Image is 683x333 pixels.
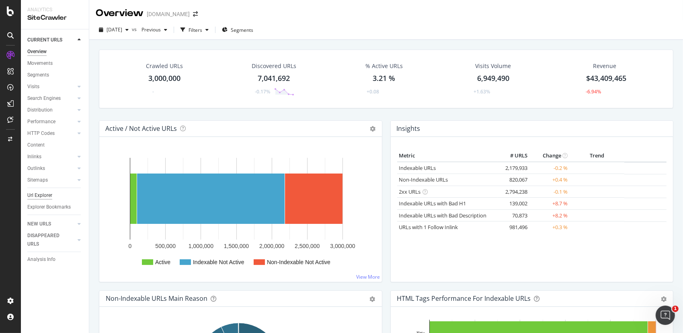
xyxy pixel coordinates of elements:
a: Indexable URLs with Bad Description [399,212,487,219]
td: 2,794,238 [497,186,529,198]
a: Indexable URLs [399,164,436,172]
span: Segments [231,27,253,33]
span: vs [132,26,138,33]
text: 2,500,000 [295,243,320,249]
div: Non-Indexable URLs Main Reason [106,294,207,302]
td: 139,002 [497,198,529,210]
div: Filters [189,27,202,33]
td: +0.3 % [529,221,570,233]
button: Segments [219,23,256,36]
svg: A chart. [106,150,372,275]
td: -0.2 % [529,162,570,174]
td: +0.4 % [529,174,570,186]
a: Outlinks [27,164,75,173]
a: Search Engines [27,94,75,103]
a: Visits [27,83,75,91]
span: Previous [138,26,161,33]
div: HTTP Codes [27,129,55,138]
text: 500,000 [155,243,176,249]
div: 3,000,000 [148,73,180,84]
a: 2xx URLs [399,188,421,195]
div: gear [370,296,375,302]
div: DISAPPEARED URLS [27,232,68,248]
a: DISAPPEARED URLS [27,232,75,248]
td: +8.7 % [529,198,570,210]
iframe: Intercom live chat [656,306,675,325]
div: % Active URLs [365,62,403,70]
span: $43,409,465 [586,73,626,83]
div: Segments [27,71,49,79]
div: -6.94% [586,88,601,95]
div: Discovered URLs [252,62,296,70]
div: Analytics [27,6,82,13]
div: Sitemaps [27,176,48,184]
div: Distribution [27,106,53,114]
th: Change [529,150,570,162]
a: Analysis Info [27,255,83,264]
div: -0.17% [255,88,270,95]
text: 1,500,000 [224,243,249,249]
div: +0.08 [367,88,379,95]
text: Indexable Not Active [193,259,244,265]
div: Overview [27,48,47,56]
div: 7,041,692 [258,73,290,84]
th: # URLS [497,150,529,162]
div: Overview [96,6,144,20]
text: 3,000,000 [330,243,355,249]
div: Explorer Bookmarks [27,203,71,211]
div: 3.21 % [373,73,396,84]
text: Active [155,259,170,265]
div: Crawled URLs [146,62,183,70]
td: -0.1 % [529,186,570,198]
div: NEW URLS [27,220,51,228]
td: 981,496 [497,221,529,233]
div: HTML Tags Performance for Indexable URLs [397,294,531,302]
div: [DOMAIN_NAME] [147,10,190,18]
div: Inlinks [27,153,41,161]
button: Previous [138,23,170,36]
th: Metric [397,150,497,162]
div: Visits Volume [475,62,511,70]
div: SiteCrawler [27,13,82,23]
a: Explorer Bookmarks [27,203,83,211]
a: Indexable URLs with Bad H1 [399,200,466,207]
a: Segments [27,71,83,79]
div: arrow-right-arrow-left [193,11,198,17]
div: Url Explorer [27,191,52,200]
text: 0 [129,243,132,249]
div: Search Engines [27,94,61,103]
th: Trend [570,150,624,162]
span: Revenue [593,62,616,70]
a: HTTP Codes [27,129,75,138]
span: 2025 Sep. 27th [107,26,122,33]
h4: Insights [397,123,420,134]
text: Non-Indexable Not Active [267,259,330,265]
button: Filters [177,23,212,36]
h4: Active / Not Active URLs [105,123,177,134]
td: +8.2 % [529,209,570,221]
text: 1,000,000 [189,243,213,249]
div: CURRENT URLS [27,36,62,44]
i: Options [370,126,376,132]
a: Overview [27,48,83,56]
td: 820,067 [497,174,529,186]
div: - [152,88,154,95]
a: Distribution [27,106,75,114]
td: 70,873 [497,209,529,221]
div: +1.63% [474,88,490,95]
text: 2,000,000 [259,243,284,249]
a: NEW URLS [27,220,75,228]
button: [DATE] [96,23,132,36]
a: Movements [27,59,83,68]
a: Url Explorer [27,191,83,200]
div: Outlinks [27,164,45,173]
div: Visits [27,83,39,91]
a: Inlinks [27,153,75,161]
span: 1 [672,306,679,312]
div: Content [27,141,45,149]
a: CURRENT URLS [27,36,75,44]
a: Content [27,141,83,149]
div: gear [661,296,667,302]
td: 2,179,933 [497,162,529,174]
